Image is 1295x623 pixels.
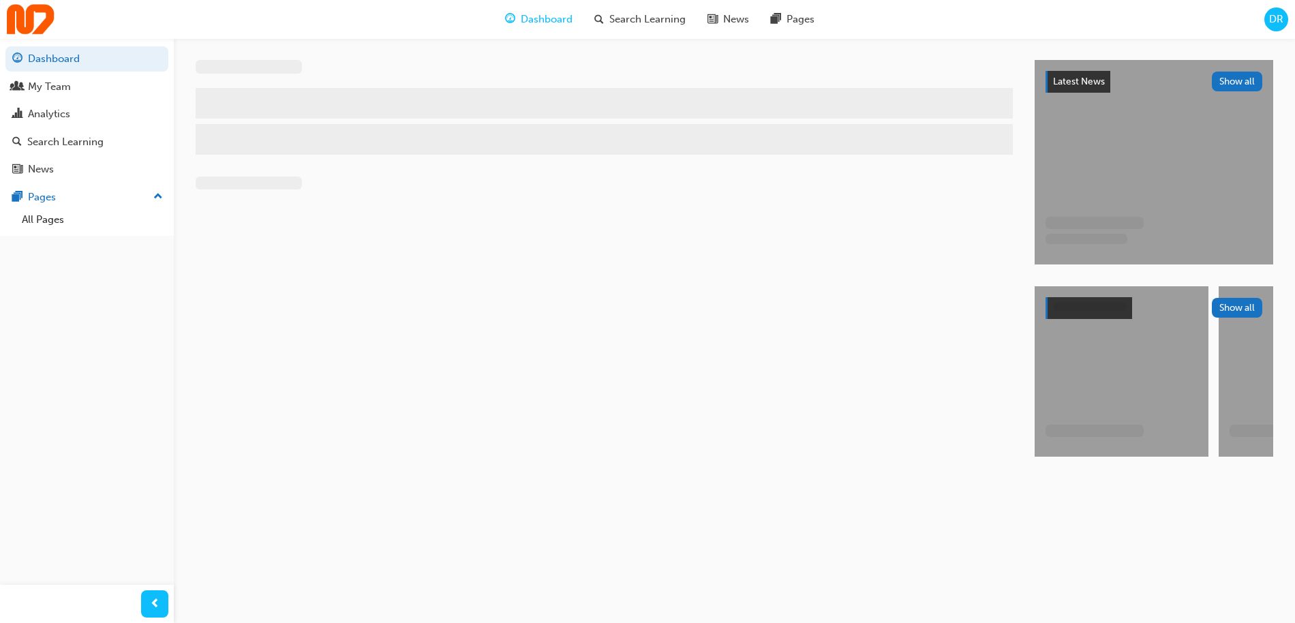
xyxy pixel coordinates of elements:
[28,162,54,177] div: News
[153,188,163,206] span: up-icon
[12,53,22,65] span: guage-icon
[12,164,22,176] span: news-icon
[494,5,583,33] a: guage-iconDashboard
[1053,76,1105,87] span: Latest News
[1046,297,1262,319] a: Show all
[1269,12,1283,27] span: DR
[594,11,604,28] span: search-icon
[521,12,573,27] span: Dashboard
[7,4,55,35] img: Trak
[5,46,168,72] a: Dashboard
[5,102,168,127] a: Analytics
[5,74,168,100] a: My Team
[5,44,168,185] button: DashboardMy TeamAnalyticsSearch LearningNews
[1046,71,1262,93] a: Latest NewsShow all
[5,185,168,210] button: Pages
[16,209,168,230] a: All Pages
[723,12,749,27] span: News
[787,12,814,27] span: Pages
[505,11,515,28] span: guage-icon
[28,79,71,95] div: My Team
[771,11,781,28] span: pages-icon
[12,81,22,93] span: people-icon
[28,106,70,122] div: Analytics
[707,11,718,28] span: news-icon
[5,130,168,155] a: Search Learning
[697,5,760,33] a: news-iconNews
[12,136,22,149] span: search-icon
[1212,298,1263,318] button: Show all
[12,108,22,121] span: chart-icon
[28,189,56,205] div: Pages
[760,5,825,33] a: pages-iconPages
[27,134,104,150] div: Search Learning
[12,192,22,204] span: pages-icon
[583,5,697,33] a: search-iconSearch Learning
[609,12,686,27] span: Search Learning
[5,157,168,182] a: News
[150,596,160,613] span: prev-icon
[1264,7,1288,31] button: DR
[1212,72,1263,91] button: Show all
